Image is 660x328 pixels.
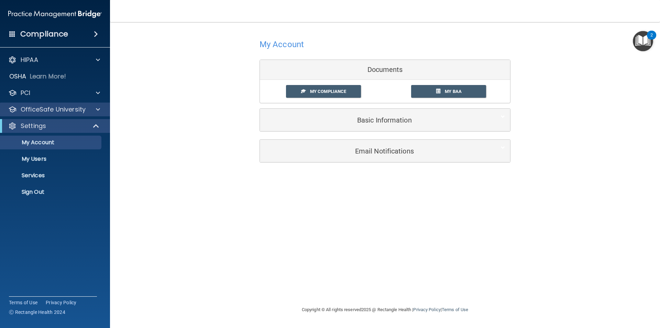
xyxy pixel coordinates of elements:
[30,72,66,81] p: Learn More!
[260,40,304,49] h4: My Account
[9,299,37,306] a: Terms of Use
[8,7,102,21] img: PMB logo
[20,29,68,39] h4: Compliance
[260,299,510,321] div: Copyright © All rights reserved 2025 @ Rectangle Health | |
[9,309,65,316] span: Ⓒ Rectangle Health 2024
[4,139,98,146] p: My Account
[4,172,98,179] p: Services
[650,35,653,44] div: 2
[265,147,484,155] h5: Email Notifications
[413,307,440,312] a: Privacy Policy
[21,89,30,97] p: PCI
[8,56,100,64] a: HIPAA
[633,31,653,51] button: Open Resource Center, 2 new notifications
[260,60,510,80] div: Documents
[8,89,100,97] a: PCI
[310,89,346,94] span: My Compliance
[4,189,98,195] p: Sign Out
[21,105,86,114] p: OfficeSafe University
[265,143,505,159] a: Email Notifications
[265,116,484,124] h5: Basic Information
[8,105,100,114] a: OfficeSafe University
[21,122,46,130] p: Settings
[8,122,100,130] a: Settings
[46,299,77,306] a: Privacy Policy
[442,307,468,312] a: Terms of Use
[9,72,26,81] p: OSHA
[541,279,652,307] iframe: Drift Widget Chat Controller
[21,56,38,64] p: HIPAA
[4,156,98,162] p: My Users
[265,112,505,128] a: Basic Information
[445,89,462,94] span: My BAA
